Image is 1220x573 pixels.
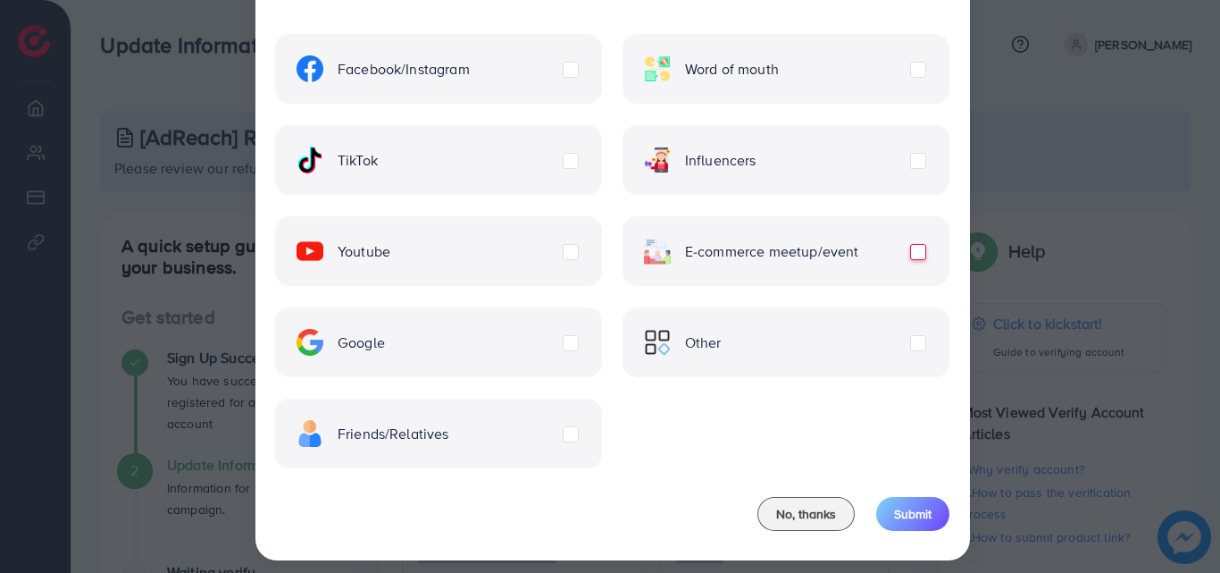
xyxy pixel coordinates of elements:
span: Youtube [338,241,390,262]
span: Submit [894,505,932,523]
img: ic-ecommerce.d1fa3848.svg [644,238,671,265]
span: TikTok [338,150,378,171]
span: Google [338,333,385,353]
button: No, thanks [757,497,855,531]
img: ic-word-of-mouth.a439123d.svg [644,55,671,82]
span: No, thanks [776,505,836,523]
span: E-commerce meetup/event [685,241,859,262]
span: Other [685,333,722,353]
img: ic-tiktok.4b20a09a.svg [297,147,323,173]
img: ic-other.99c3e012.svg [644,329,671,356]
button: Submit [876,497,949,531]
img: ic-influencers.a620ad43.svg [644,147,671,173]
span: Word of mouth [685,59,779,80]
img: ic-youtube.715a0ca2.svg [297,238,323,265]
span: Friends/Relatives [338,424,449,444]
span: Influencers [685,150,756,171]
span: Facebook/Instagram [338,59,470,80]
img: ic-google.5bdd9b68.svg [297,329,323,356]
img: ic-facebook.134605ef.svg [297,55,323,82]
img: ic-freind.8e9a9d08.svg [297,420,323,447]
